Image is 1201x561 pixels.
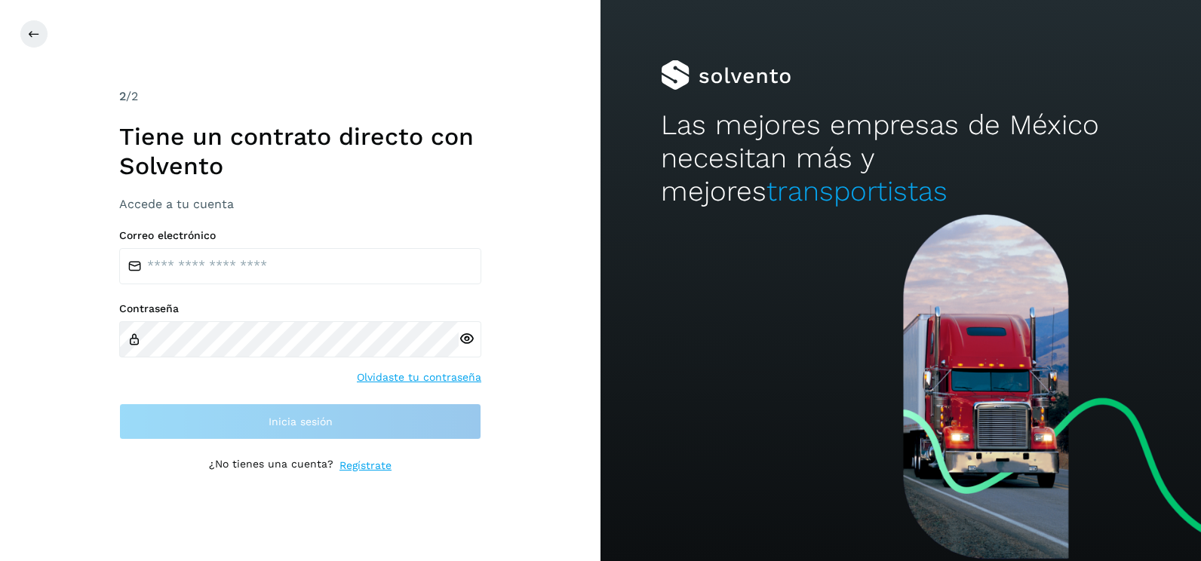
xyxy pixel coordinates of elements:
a: Regístrate [339,458,392,474]
h3: Accede a tu cuenta [119,197,481,211]
a: Olvidaste tu contraseña [357,369,481,385]
span: Inicia sesión [269,416,333,427]
label: Contraseña [119,302,481,315]
span: transportistas [766,175,948,207]
div: /2 [119,87,481,106]
h2: Las mejores empresas de México necesitan más y mejores [661,109,1141,209]
label: Correo electrónico [119,229,481,242]
span: 2 [119,89,126,103]
p: ¿No tienes una cuenta? [209,458,333,474]
button: Inicia sesión [119,403,481,440]
h1: Tiene un contrato directo con Solvento [119,122,481,180]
